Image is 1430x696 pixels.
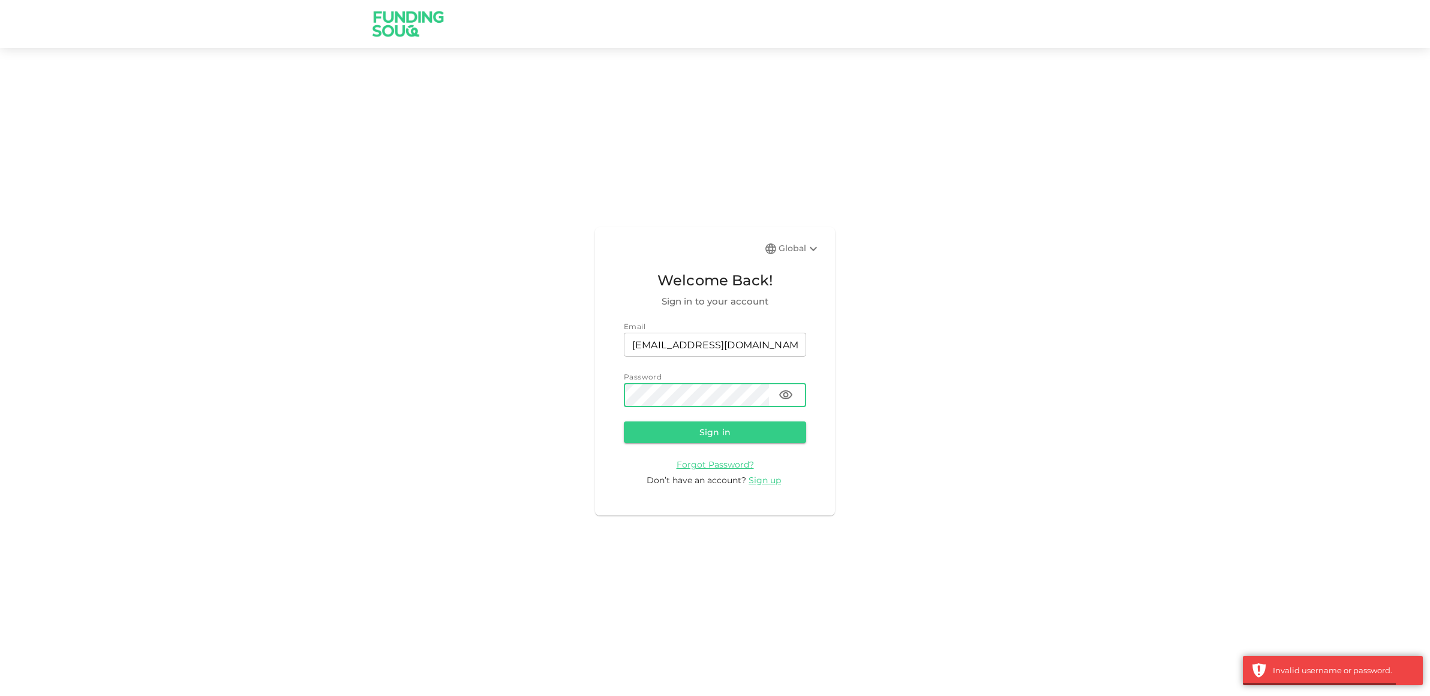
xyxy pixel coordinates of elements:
span: Don’t have an account? [647,475,746,486]
span: Welcome Back! [624,269,806,292]
input: email [624,333,806,357]
span: Email [624,322,645,331]
div: Invalid username or password. [1273,665,1414,677]
span: Sign in to your account [624,294,806,309]
a: Forgot Password? [677,459,754,470]
div: Global [779,242,821,256]
span: Sign up [749,475,781,486]
button: Sign in [624,421,806,443]
input: password [624,383,769,407]
span: Password [624,372,662,381]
